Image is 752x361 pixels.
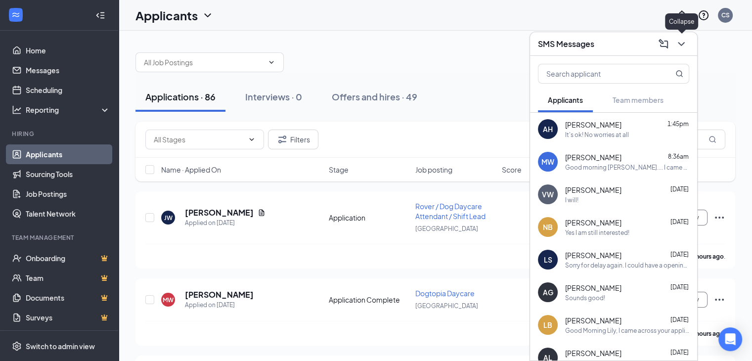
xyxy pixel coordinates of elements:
[688,253,724,260] b: 15 hours ago
[329,165,349,175] span: Stage
[538,64,656,83] input: Search applicant
[670,218,689,226] span: [DATE]
[26,288,110,308] a: DocumentsCrown
[26,60,110,80] a: Messages
[718,327,742,351] div: Open Intercom Messenger
[670,283,689,291] span: [DATE]
[565,348,621,358] span: [PERSON_NAME]
[415,225,478,232] span: [GEOGRAPHIC_DATA]
[675,38,687,50] svg: ChevronDown
[26,105,111,115] div: Reporting
[144,57,264,68] input: All Job Postings
[676,9,688,21] svg: Notifications
[26,308,110,327] a: SurveysCrown
[135,7,198,24] h1: Applicants
[543,287,553,297] div: AG
[202,9,214,21] svg: ChevronDown
[26,144,110,164] a: Applicants
[713,212,725,224] svg: Ellipses
[565,218,621,227] span: [PERSON_NAME]
[164,214,173,222] div: JW
[565,250,621,260] span: [PERSON_NAME]
[415,165,452,175] span: Job posting
[161,165,221,175] span: Name · Applied On
[541,157,554,167] div: MW
[12,233,108,242] div: Team Management
[548,95,583,104] span: Applicants
[26,341,95,351] div: Switch to admin view
[667,120,689,128] span: 1:45pm
[415,289,475,298] span: Dogtopia Daycare
[675,70,683,78] svg: MagnifyingGlass
[665,13,698,30] div: Collapse
[332,90,417,103] div: Offers and hires · 49
[26,268,110,288] a: TeamCrown
[565,294,605,302] div: Sounds good!
[267,58,275,66] svg: ChevronDown
[565,316,621,325] span: [PERSON_NAME]
[565,196,578,204] div: I will!
[12,341,22,351] svg: Settings
[656,36,671,52] button: ComposeMessage
[698,9,709,21] svg: QuestionInfo
[673,36,689,52] button: ChevronDown
[565,163,689,172] div: Good morning [PERSON_NAME].... I came across your application and saw you had some dog care exper...
[185,207,254,218] h5: [PERSON_NAME]
[670,251,689,258] span: [DATE]
[26,164,110,184] a: Sourcing Tools
[668,153,689,160] span: 8:36am
[543,320,552,330] div: LB
[268,130,318,149] button: Filter Filters
[26,248,110,268] a: OnboardingCrown
[185,289,254,300] h5: [PERSON_NAME]
[538,39,594,49] h3: SMS Messages
[329,295,409,305] div: Application Complete
[329,213,409,223] div: Application
[12,130,108,138] div: Hiring
[708,135,716,143] svg: MagnifyingGlass
[565,261,689,270] div: Sorry for delay again. I could have a opening soon and needing a top quality person to come in an...
[565,185,621,195] span: [PERSON_NAME]
[185,218,265,228] div: Applied on [DATE]
[543,222,553,232] div: NB
[542,189,554,199] div: VW
[502,165,522,175] span: Score
[26,41,110,60] a: Home
[565,152,621,162] span: [PERSON_NAME]
[658,38,669,50] svg: ComposeMessage
[565,228,629,237] div: Yes I am still interested!
[95,10,105,20] svg: Collapse
[26,184,110,204] a: Job Postings
[670,316,689,323] span: [DATE]
[670,349,689,356] span: [DATE]
[565,131,629,139] div: It's ok! No worries at all
[613,95,664,104] span: Team members
[721,11,730,19] div: CS
[163,296,174,304] div: MW
[185,300,254,310] div: Applied on [DATE]
[248,135,256,143] svg: ChevronDown
[145,90,216,103] div: Applications · 86
[245,90,302,103] div: Interviews · 0
[713,294,725,306] svg: Ellipses
[565,120,621,130] span: [PERSON_NAME]
[565,326,689,335] div: Good Morning Lily, I came across your application this morning and wanted to reach out to you. Af...
[415,202,486,221] span: Rover / Dog Daycare Attendant / Shift Lead
[26,204,110,224] a: Talent Network
[565,283,621,293] span: [PERSON_NAME]
[12,105,22,115] svg: Analysis
[258,209,265,217] svg: Document
[11,10,21,20] svg: WorkstreamLogo
[154,134,244,145] input: All Stages
[543,124,553,134] div: AH
[26,80,110,100] a: Scheduling
[670,185,689,193] span: [DATE]
[415,302,478,310] span: [GEOGRAPHIC_DATA]
[688,330,724,337] b: 17 hours ago
[276,134,288,145] svg: Filter
[544,255,552,265] div: LS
